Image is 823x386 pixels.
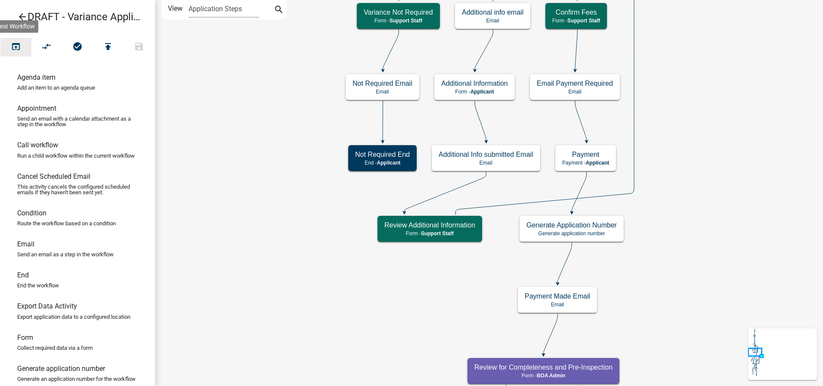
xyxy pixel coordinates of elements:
h5: Confirm Fees [552,8,600,16]
p: Run a child workflow within the current workflow [17,153,135,159]
button: Auto Layout [31,38,62,56]
p: Send an email as a step in the workflow [17,252,114,257]
h6: Email [17,240,34,248]
h5: Variance Not Required [364,8,433,16]
h5: Email Payment Required [537,79,613,87]
p: Generate an application number for the workflow [17,376,136,382]
p: End the workflow [17,283,59,288]
p: Email [353,89,412,95]
i: compare_arrows [42,41,52,53]
span: Applicant [586,160,610,166]
h6: Export Data Activity [17,302,77,310]
h6: Generate application number [17,364,105,373]
p: Form - [441,89,508,95]
h5: Generate Application Number [526,221,617,229]
h5: Not Required Email [353,79,412,87]
p: Email [439,160,533,166]
h6: End [17,271,29,279]
span: Support Staff [567,18,600,24]
p: Form - [384,230,475,237]
p: Generate application number [526,230,617,237]
a: DRAFT - Variance Application [7,7,141,27]
span: Support Staff [421,230,454,237]
button: No problems [62,38,93,56]
h5: Payment Made Email [525,292,590,300]
p: This activity cancels the configured scheduled emails if they haven't been sent yet. [17,184,138,195]
p: Email [462,18,523,24]
button: Test Workflow [0,38,31,56]
span: BOA Admin [537,373,565,379]
i: publish [103,41,113,53]
i: open_in_browser [11,41,21,53]
p: Add an item to an agenda queue [17,85,95,90]
span: Applicant [377,160,401,166]
p: Email [537,89,613,95]
p: Form - [474,373,613,379]
p: Form - [364,18,433,24]
h6: Call workflow [17,141,58,149]
h6: Condition [17,209,46,217]
button: Publish [93,38,124,56]
span: Applicant [470,89,494,95]
i: check_circle [72,41,83,53]
div: Workflow actions [0,38,155,59]
p: End - [355,160,410,166]
h5: Additional info email [462,8,523,16]
p: Payment - [562,160,609,166]
h6: Form [17,333,33,342]
span: Support Staff [390,18,422,24]
i: search [274,4,284,16]
p: Collect required data via a form [17,345,93,351]
h5: Review for Completeness and Pre-Inspection [474,363,613,371]
h6: Cancel Scheduled Email [17,172,90,181]
h6: Appointment [17,104,56,112]
p: Form - [552,18,600,24]
button: search [272,3,286,17]
h5: Payment [562,150,609,159]
h5: Not Required End [355,150,410,159]
h6: Agenda item [17,73,56,81]
p: Send an email with a calendar attachment as a step in the workflow [17,116,138,127]
p: Route the workflow based on a condition [17,221,116,226]
h5: Additional Information [441,79,508,87]
h5: Review Additional Information [384,221,475,229]
i: save [134,41,144,53]
p: Email [525,302,590,308]
button: Save [124,38,155,56]
i: arrow_back [17,12,28,24]
p: Export application data to a configured location [17,314,130,320]
h5: Additional Info submitted Email [439,150,533,159]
